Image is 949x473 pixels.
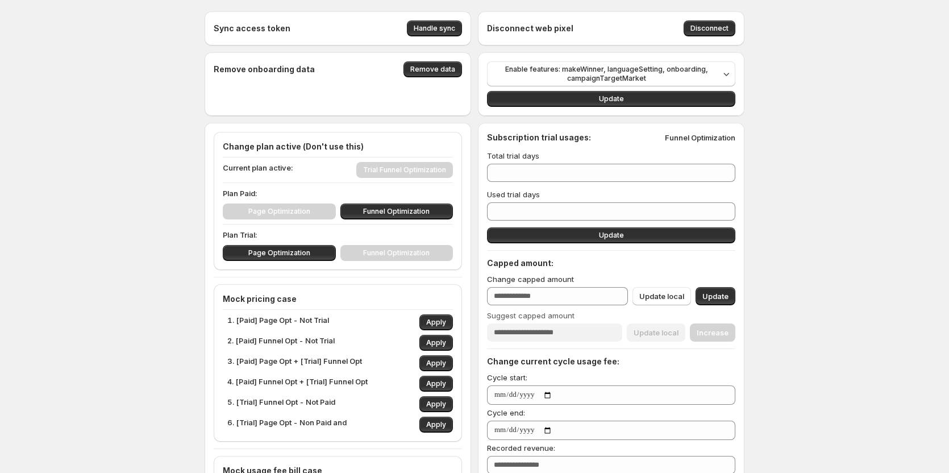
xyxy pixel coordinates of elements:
[407,20,462,36] button: Handle sync
[363,207,430,216] span: Funnel Optimization
[227,355,362,371] p: 3. [Paid] Page Opt + [Trial] Funnel Opt
[340,204,453,219] button: Funnel Optimization
[639,291,684,302] span: Update local
[419,396,453,412] button: Apply
[223,293,453,305] h4: Mock pricing case
[426,420,446,429] span: Apply
[487,275,574,284] span: Change capped amount
[696,287,735,305] button: Update
[223,229,453,240] p: Plan Trial:
[248,248,310,258] span: Page Optimization
[487,227,735,243] button: Update
[227,314,329,330] p: 1. [Paid] Page Opt - Not Trial
[487,373,527,382] span: Cycle start:
[223,162,293,178] p: Current plan active:
[487,91,735,107] button: Update
[426,400,446,409] span: Apply
[227,335,335,351] p: 2. [Paid] Funnel Opt - Not Trial
[684,20,735,36] button: Disconnect
[487,258,735,269] h4: Capped amount:
[426,338,446,347] span: Apply
[487,132,591,143] h4: Subscription trial usages:
[227,417,347,433] p: 6. [Trial] Page Opt - Non Paid and
[487,311,575,320] span: Suggest capped amount
[690,24,729,33] span: Disconnect
[223,245,336,261] button: Page Optimization
[227,396,335,412] p: 5. [Trial] Funnel Opt - Not Paid
[403,61,462,77] button: Remove data
[426,359,446,368] span: Apply
[599,94,624,103] span: Update
[632,287,691,305] button: Update local
[419,376,453,392] button: Apply
[419,355,453,371] button: Apply
[223,141,453,152] h4: Change plan active (Don't use this)
[494,65,719,83] span: Enable features: makeWinner, languageSetting, onboarding, campaignTargetMarket
[426,379,446,388] span: Apply
[214,64,315,75] h4: Remove onboarding data
[487,23,573,34] h4: Disconnect web pixel
[414,24,455,33] span: Handle sync
[419,417,453,433] button: Apply
[223,188,453,199] p: Plan Paid:
[665,132,735,143] p: Funnel Optimization
[487,408,525,417] span: Cycle end:
[419,314,453,330] button: Apply
[419,335,453,351] button: Apply
[426,318,446,327] span: Apply
[487,151,539,160] span: Total trial days
[410,65,455,74] span: Remove data
[214,23,290,34] h4: Sync access token
[487,190,540,199] span: Used trial days
[599,231,624,240] span: Update
[702,291,729,302] span: Update
[487,356,735,367] h4: Change current cycle usage fee:
[487,443,555,453] span: Recorded revenue:
[227,376,368,392] p: 4. [Paid] Funnel Opt + [Trial] Funnel Opt
[487,61,735,86] button: Enable features: makeWinner, languageSetting, onboarding, campaignTargetMarket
